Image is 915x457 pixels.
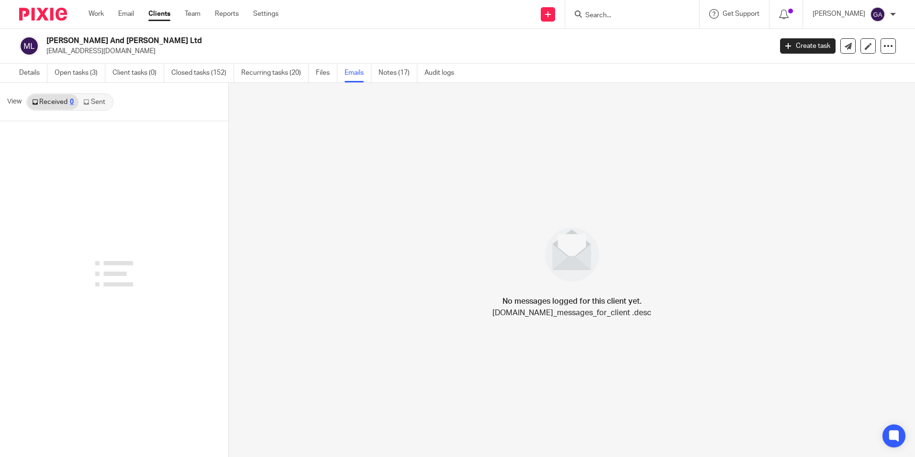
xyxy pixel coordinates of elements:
[316,64,337,82] a: Files
[345,64,371,82] a: Emails
[89,9,104,19] a: Work
[492,307,651,319] p: [DOMAIN_NAME]_messages_for_client .desc
[539,221,605,288] img: image
[55,64,105,82] a: Open tasks (3)
[870,7,885,22] img: svg%3E
[241,64,309,82] a: Recurring tasks (20)
[118,9,134,19] a: Email
[584,11,670,20] input: Search
[171,64,234,82] a: Closed tasks (152)
[46,46,766,56] p: [EMAIL_ADDRESS][DOMAIN_NAME]
[185,9,201,19] a: Team
[424,64,461,82] a: Audit logs
[19,36,39,56] img: svg%3E
[19,8,67,21] img: Pixie
[502,296,642,307] h4: No messages logged for this client yet.
[780,38,836,54] a: Create task
[70,99,74,105] div: 0
[215,9,239,19] a: Reports
[379,64,417,82] a: Notes (17)
[148,9,170,19] a: Clients
[7,97,22,107] span: View
[46,36,622,46] h2: [PERSON_NAME] And [PERSON_NAME] Ltd
[27,94,78,110] a: Received0
[19,64,47,82] a: Details
[112,64,164,82] a: Client tasks (0)
[78,94,112,110] a: Sent
[253,9,279,19] a: Settings
[813,9,865,19] p: [PERSON_NAME]
[723,11,759,17] span: Get Support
